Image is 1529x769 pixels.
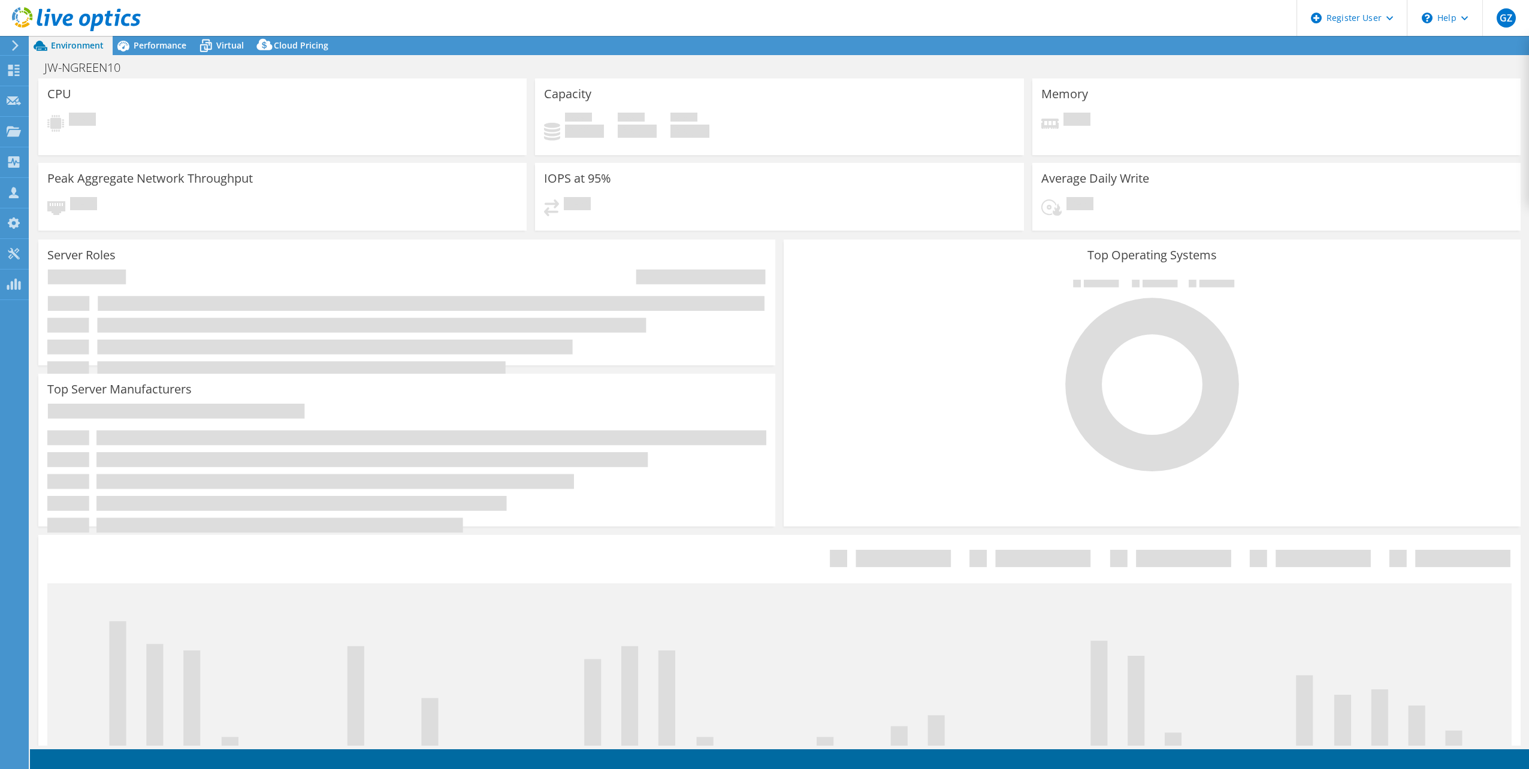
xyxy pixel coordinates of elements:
[47,87,71,101] h3: CPU
[51,40,104,51] span: Environment
[47,172,253,185] h3: Peak Aggregate Network Throughput
[69,113,96,129] span: Pending
[47,383,192,396] h3: Top Server Manufacturers
[670,125,709,138] h4: 0 GiB
[1041,87,1088,101] h3: Memory
[216,40,244,51] span: Virtual
[544,87,591,101] h3: Capacity
[1066,197,1093,213] span: Pending
[670,113,697,125] span: Total
[1041,172,1149,185] h3: Average Daily Write
[565,125,604,138] h4: 0 GiB
[39,61,139,74] h1: JW-NGREEN10
[1422,13,1433,23] svg: \n
[544,172,611,185] h3: IOPS at 95%
[618,113,645,125] span: Free
[564,197,591,213] span: Pending
[1063,113,1090,129] span: Pending
[1497,8,1516,28] span: GZ
[274,40,328,51] span: Cloud Pricing
[565,113,592,125] span: Used
[70,197,97,213] span: Pending
[47,249,116,262] h3: Server Roles
[134,40,186,51] span: Performance
[793,249,1512,262] h3: Top Operating Systems
[618,125,657,138] h4: 0 GiB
